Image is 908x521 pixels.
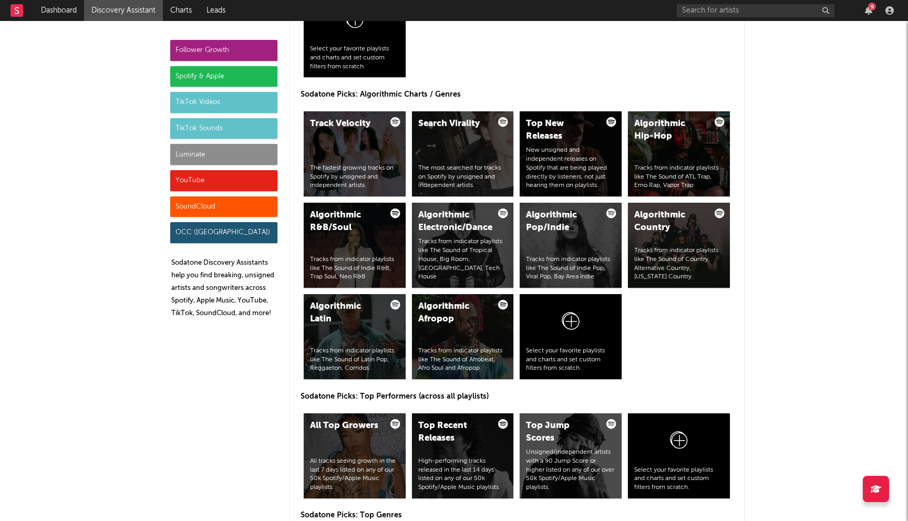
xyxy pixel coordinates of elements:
[310,457,399,492] div: All tracks seeing growth in the last 7 days listed on any of our 50k Spotify/Apple Music playlists.
[677,4,834,17] input: Search for artists
[526,146,615,190] div: New unsigned and independent releases on Spotify that are being played directly by listeners, not...
[310,347,399,373] div: Tracks from indicator playlists like The Sound of Latin Pop, Reggaeton, Corridos.
[310,209,381,234] div: Algorithmic R&B/Soul
[628,203,730,288] a: Algorithmic CountryTracks from indicator playlists like The Sound of Country, Alternative Country...
[304,294,406,379] a: Algorithmic LatinTracks from indicator playlists like The Sound of Latin Pop, Reggaeton, Corridos.
[170,170,277,191] div: YouTube
[526,255,615,282] div: Tracks from indicator playlists like The Sound of Indie Pop, Viral Pop, Bay Area Indie
[634,246,724,282] div: Tracks from indicator playlists like The Sound of Country, Alternative Country, [US_STATE] Country.
[304,203,406,288] a: Algorithmic R&B/SoulTracks from indicator playlists like The Sound of Indie R&B, Trap Soul, Neo R&B
[418,300,490,326] div: Algorithmic Afropop
[418,209,490,234] div: Algorithmic Electronic/Dance
[634,466,724,492] div: Select your favorite playlists and charts and set custom filters from scratch.
[301,88,734,101] p: Sodatone Picks: Algorithmic Charts / Genres
[418,457,508,492] div: High-performing tracks released in the last 14 days listed on any of our 50k Spotify/Apple Music ...
[412,294,514,379] a: Algorithmic AfropopTracks from indicator playlists like The Sound of Afrobeat, Afro Soul and Afro...
[310,118,381,130] div: Track Velocity
[170,66,277,87] div: Spotify & Apple
[520,294,622,379] a: Select your favorite playlists and charts and set custom filters from scratch.
[170,92,277,113] div: TikTok Videos
[634,209,706,234] div: Algorithmic Country
[526,118,597,143] div: Top New Releases
[304,413,406,498] a: All Top GrowersAll tracks seeing growth in the last 7 days listed on any of our 50k Spotify/Apple...
[520,203,622,288] a: Algorithmic Pop/IndieTracks from indicator playlists like The Sound of Indie Pop, Viral Pop, Bay ...
[526,420,597,445] div: Top Jump Scores
[634,118,706,143] div: Algorithmic Hip-Hop
[628,413,730,498] a: Select your favorite playlists and charts and set custom filters from scratch.
[301,390,734,403] p: Sodatone Picks: Top Performers (across all playlists)
[520,111,622,196] a: Top New ReleasesNew unsigned and independent releases on Spotify that are being played directly b...
[418,164,508,190] div: The most searched for tracks on Spotify by unsigned and independent artists.
[418,420,490,445] div: Top Recent Releases
[170,222,277,243] div: OCC ([GEOGRAPHIC_DATA])
[412,413,514,498] a: Top Recent ReleasesHigh-performing tracks released in the last 14 days listed on any of our 50k S...
[526,347,615,373] div: Select your favorite playlists and charts and set custom filters from scratch.
[170,118,277,139] div: TikTok Sounds
[310,164,399,190] div: The fastest growing tracks on Spotify by unsigned and independent artists.
[310,45,399,71] div: Select your favorite playlists and charts and set custom filters from scratch.
[310,420,381,432] div: All Top Growers
[520,413,622,498] a: Top Jump ScoresUnsigned/independent artists with a 90 Jump Score or higher listed on any of our o...
[634,164,724,190] div: Tracks from indicator playlists like The Sound of ATL Trap, Emo Rap, Vapor Trap
[865,6,872,15] button: 9
[412,111,514,196] a: Search ViralityThe most searched for tracks on Spotify by unsigned and independent artists.
[170,40,277,61] div: Follower Growth
[412,203,514,288] a: Algorithmic Electronic/DanceTracks from indicator playlists like The Sound of Tropical House, Big...
[170,196,277,217] div: SoundCloud
[418,347,508,373] div: Tracks from indicator playlists like The Sound of Afrobeat, Afro Soul and Afropop.
[418,237,508,282] div: Tracks from indicator playlists like The Sound of Tropical House, Big Room, [GEOGRAPHIC_DATA], Te...
[310,300,381,326] div: Algorithmic Latin
[418,118,490,130] div: Search Virality
[170,144,277,165] div: Luminate
[526,448,615,492] div: Unsigned/independent artists with a 90 Jump Score or higher listed on any of our over 50k Spotify...
[628,111,730,196] a: Algorithmic Hip-HopTracks from indicator playlists like The Sound of ATL Trap, Emo Rap, Vapor Trap
[304,111,406,196] a: Track VelocityThe fastest growing tracks on Spotify by unsigned and independent artists.
[868,3,876,11] div: 9
[310,255,399,282] div: Tracks from indicator playlists like The Sound of Indie R&B, Trap Soul, Neo R&B
[526,209,597,234] div: Algorithmic Pop/Indie
[171,257,277,320] p: Sodatone Discovery Assistants help you find breaking, unsigned artists and songwriters across Spo...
